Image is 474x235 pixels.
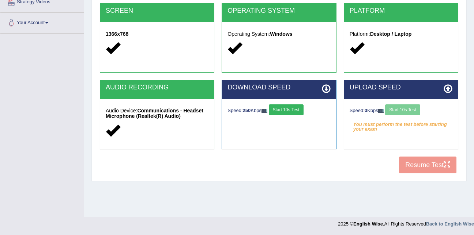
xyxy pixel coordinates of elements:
[365,108,367,113] strong: 0
[353,221,384,227] strong: English Wise.
[350,84,452,91] h2: UPLOAD SPEED
[269,104,304,115] button: Start 10s Test
[270,31,292,37] strong: Windows
[350,7,452,15] h2: PLATFORM
[227,7,330,15] h2: OPERATING SYSTEM
[350,119,452,130] em: You must perform the test before starting your exam
[227,84,330,91] h2: DOWNLOAD SPEED
[338,217,474,227] div: 2025 © All Rights Reserved
[262,109,267,113] img: ajax-loader-fb-connection.gif
[370,31,412,37] strong: Desktop / Laptop
[0,13,84,31] a: Your Account
[106,84,208,91] h2: AUDIO RECORDING
[106,108,203,119] strong: Communications - Headset Microphone (Realtek(R) Audio)
[243,108,251,113] strong: 250
[227,31,330,37] h5: Operating System:
[378,109,384,113] img: ajax-loader-fb-connection.gif
[106,7,208,15] h2: SCREEN
[106,31,128,37] strong: 1366x768
[227,104,330,117] div: Speed: Kbps
[350,31,452,37] h5: Platform:
[426,221,474,227] a: Back to English Wise
[106,108,208,119] h5: Audio Device:
[350,104,452,117] div: Speed: Kbps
